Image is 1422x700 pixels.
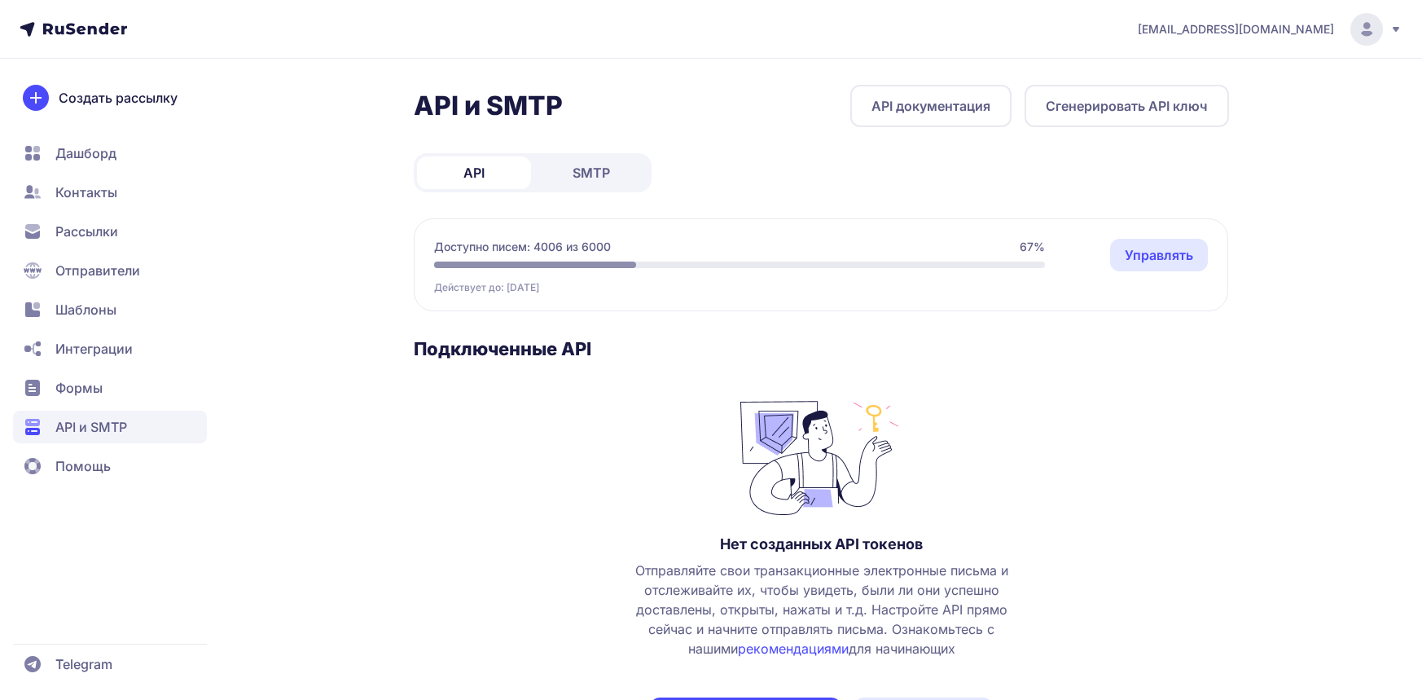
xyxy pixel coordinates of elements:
[55,456,111,476] span: Помощь
[573,163,610,183] span: SMTP
[620,561,1024,658] span: Отправляйте свои транзакционные электронные письма и отслеживайте их, чтобы увидеть, были ли они ...
[1020,239,1045,255] span: 67%
[850,85,1012,127] a: API документация
[1138,21,1334,37] span: [EMAIL_ADDRESS][DOMAIN_NAME]
[1110,239,1208,271] a: Управлять
[55,261,140,280] span: Отправители
[720,535,923,554] h3: Нет созданных API токенов
[55,378,103,398] span: Формы
[434,281,539,294] span: Действует до: [DATE]
[463,163,485,183] span: API
[59,88,178,108] span: Создать рассылку
[738,641,849,657] a: рекомендациями
[55,143,116,163] span: Дашборд
[55,222,118,241] span: Рассылки
[55,300,116,319] span: Шаблоны
[740,393,903,515] img: no_photo
[414,337,1229,360] h3: Подключенные API
[55,339,133,359] span: Интеграции
[13,648,207,680] a: Telegram
[417,156,531,189] a: API
[55,654,112,674] span: Telegram
[434,239,611,255] span: Доступно писем: 4006 из 6000
[55,417,127,437] span: API и SMTP
[1025,85,1229,127] button: Сгенерировать API ключ
[414,90,563,122] h2: API и SMTP
[55,183,117,202] span: Контакты
[534,156,648,189] a: SMTP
